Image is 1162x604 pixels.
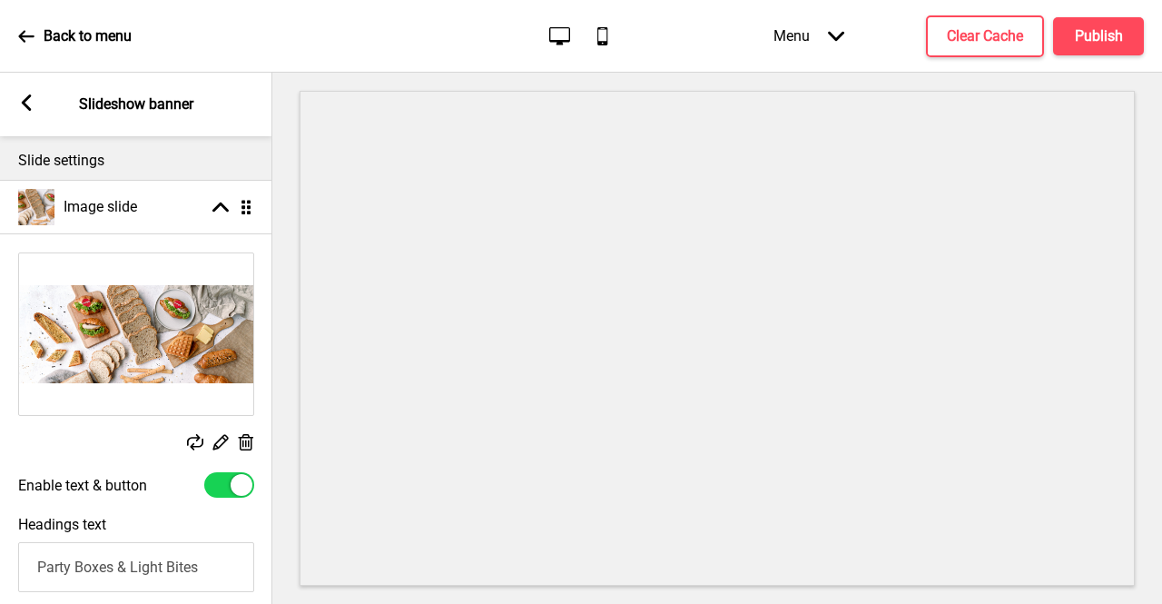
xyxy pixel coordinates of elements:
h4: Clear Cache [947,26,1023,46]
a: Back to menu [18,12,132,61]
h4: Image slide [64,197,137,217]
button: Publish [1053,17,1144,55]
img: Image [19,253,253,415]
button: Clear Cache [926,15,1044,57]
p: Back to menu [44,26,132,46]
h4: Publish [1075,26,1123,46]
label: Enable text & button [18,477,147,494]
p: Slide settings [18,151,254,171]
p: Slideshow banner [79,94,193,114]
label: Headings text [18,516,106,533]
div: Menu [755,9,862,63]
